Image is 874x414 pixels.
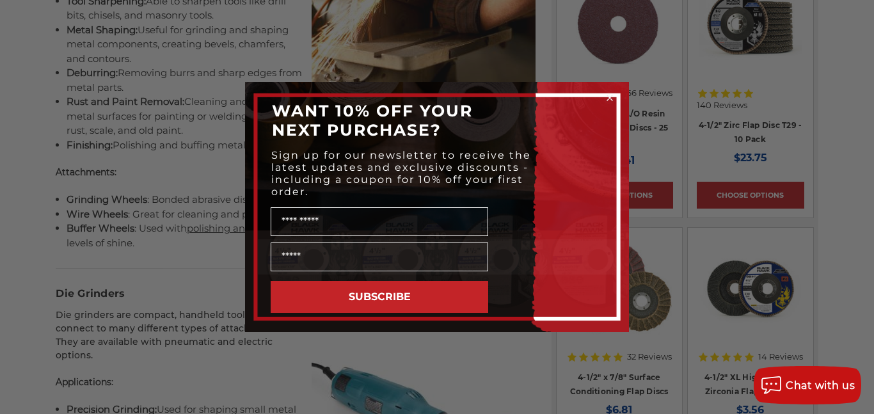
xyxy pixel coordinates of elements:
[603,92,616,104] button: Close dialog
[271,243,488,271] input: Email
[271,149,531,198] span: Sign up for our newsletter to receive the latest updates and exclusive discounts - including a co...
[272,101,473,139] span: WANT 10% OFF YOUR NEXT PURCHASE?
[271,281,488,313] button: SUBSCRIBE
[786,379,855,392] span: Chat with us
[754,366,861,404] button: Chat with us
